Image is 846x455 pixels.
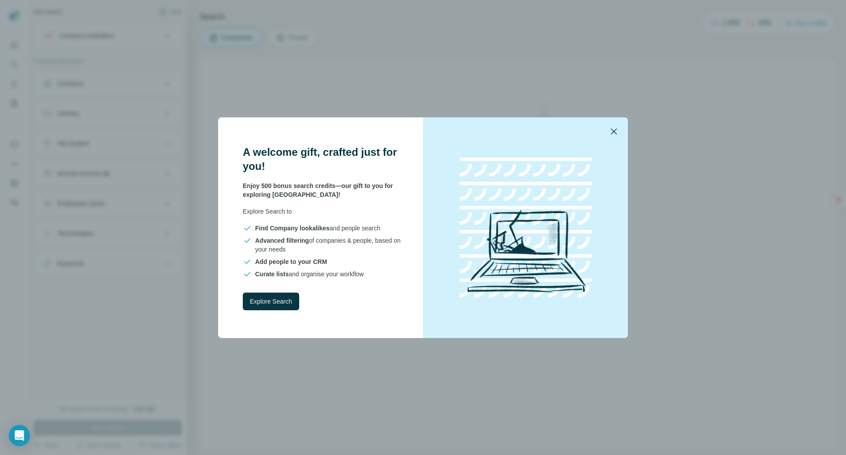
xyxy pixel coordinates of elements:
span: Curate lists [255,271,289,278]
div: Open Intercom Messenger [9,425,30,446]
h3: A welcome gift, crafted just for you! [243,145,402,173]
span: of companies & people, based on your needs [255,236,402,254]
span: and organise your workflow [255,270,364,278]
img: laptop [446,148,605,307]
span: and people search [255,224,380,233]
span: Advanced filtering [255,237,309,244]
p: Explore Search to [243,207,402,216]
span: Add people to your CRM [255,258,327,265]
span: Find Company lookalikes [255,225,330,232]
span: Explore Search [250,297,292,306]
p: Enjoy 500 bonus search credits—our gift to you for exploring [GEOGRAPHIC_DATA]! [243,181,402,199]
button: Explore Search [243,293,299,310]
